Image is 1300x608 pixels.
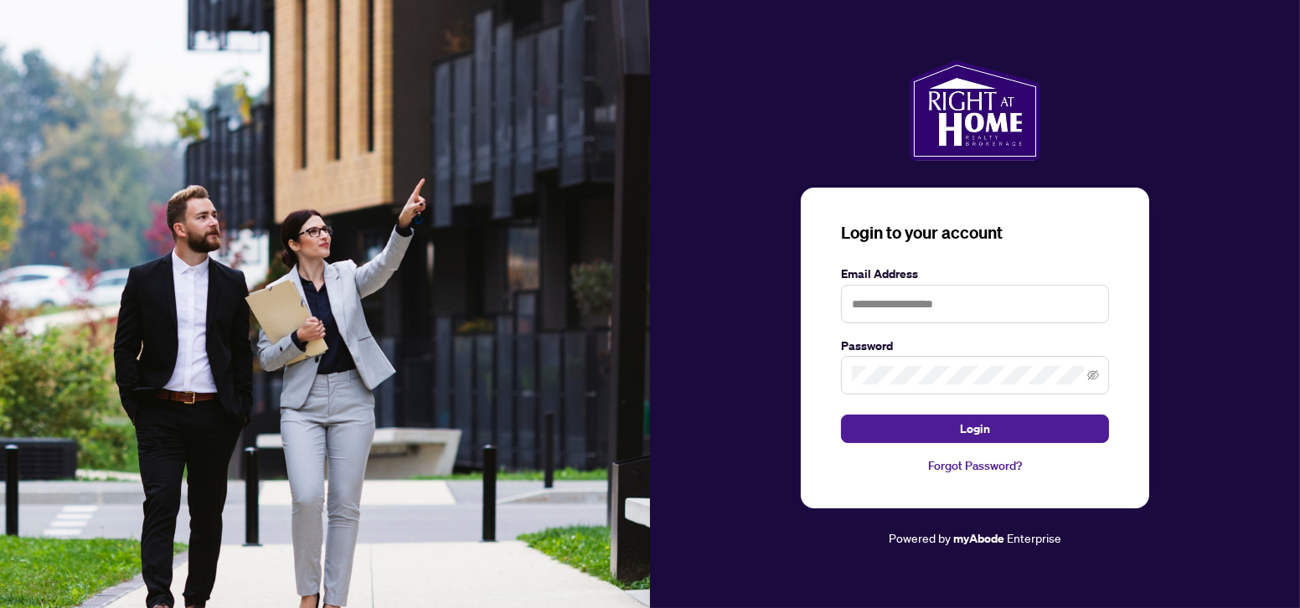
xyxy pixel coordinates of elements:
a: myAbode [953,529,1004,548]
span: Enterprise [1007,530,1061,545]
label: Password [841,337,1109,355]
h3: Login to your account [841,221,1109,245]
span: Powered by [889,530,951,545]
label: Email Address [841,265,1109,283]
button: Login [841,415,1109,443]
span: eye-invisible [1087,369,1099,381]
img: ma-logo [910,60,1039,161]
span: Login [960,415,990,442]
a: Forgot Password? [841,456,1109,475]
